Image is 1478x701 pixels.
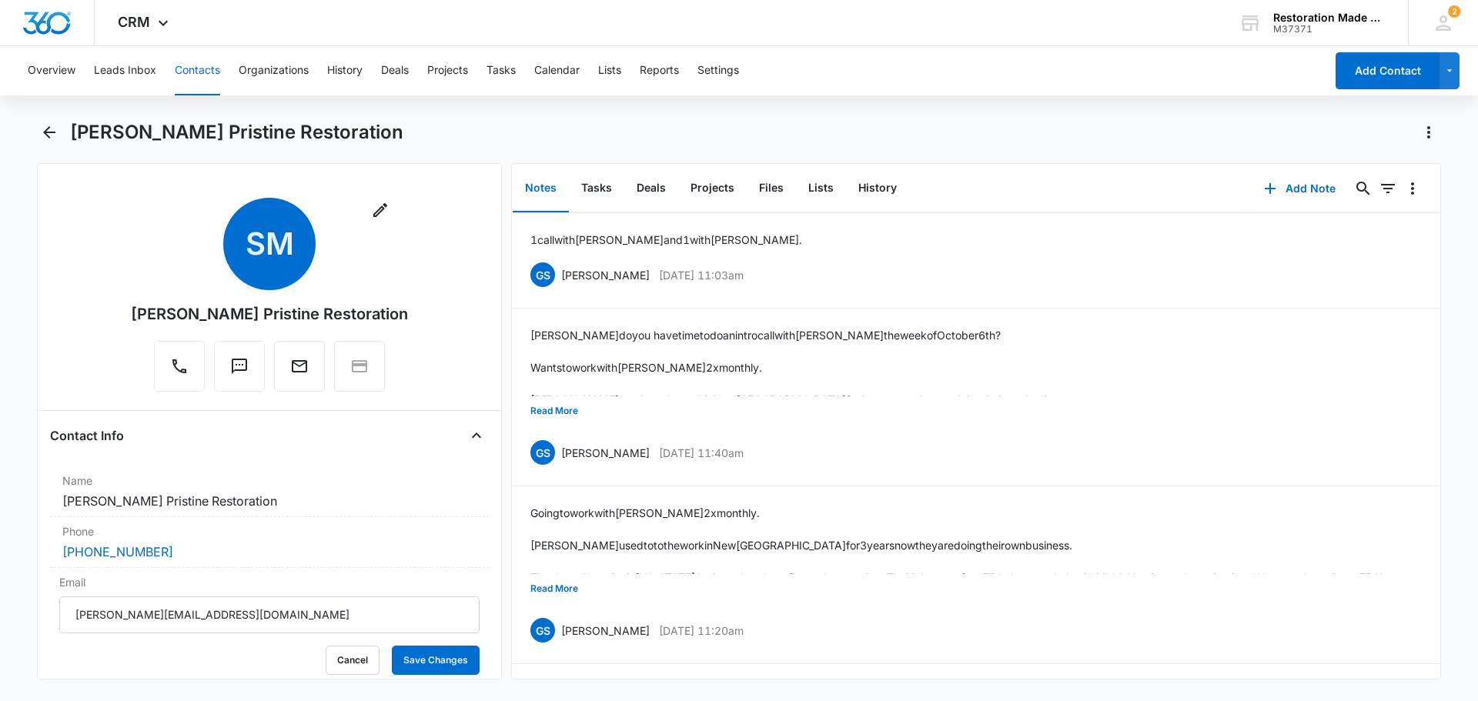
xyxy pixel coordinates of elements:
[392,646,480,675] button: Save Changes
[37,120,61,145] button: Back
[154,365,205,378] a: Call
[1448,5,1460,18] div: notifications count
[239,46,309,95] button: Organizations
[624,165,678,212] button: Deals
[1249,170,1351,207] button: Add Note
[214,341,265,392] button: Text
[131,302,408,325] div: [PERSON_NAME] Pristine Restoration
[561,623,650,639] p: [PERSON_NAME]
[94,46,156,95] button: Leads Inbox
[381,46,409,95] button: Deals
[326,646,380,675] button: Cancel
[50,466,489,517] div: Name[PERSON_NAME] Pristine Restoration
[1273,24,1386,35] div: account id
[62,542,173,561] a: [PHONE_NUMBER]
[59,596,480,633] input: Email
[747,165,796,212] button: Files
[598,46,621,95] button: Lists
[561,267,650,283] p: [PERSON_NAME]
[1448,5,1460,18] span: 2
[70,121,403,144] h1: [PERSON_NAME] Pristine Restoration
[175,46,220,95] button: Contacts
[1336,52,1440,89] button: Add Contact
[569,165,624,212] button: Tasks
[659,623,744,639] p: [DATE] 11:20am
[1351,176,1376,201] button: Search...
[118,14,150,30] span: CRM
[223,198,316,290] span: SM
[1400,176,1425,201] button: Overflow Menu
[640,46,679,95] button: Reports
[427,46,468,95] button: Projects
[530,262,555,287] span: GS
[59,574,480,590] label: Email
[28,46,75,95] button: Overview
[154,341,205,392] button: Call
[530,505,1391,521] p: Going to work with [PERSON_NAME] 2x monthly.
[530,327,1209,343] p: [PERSON_NAME] do you have time to do an intro call with [PERSON_NAME] the week of October 6th?
[62,472,477,489] label: Name
[62,492,477,510] dd: [PERSON_NAME] Pristine Restoration
[530,440,555,465] span: GS
[487,46,516,95] button: Tasks
[530,574,578,603] button: Read More
[530,618,555,643] span: GS
[1273,12,1386,24] div: account name
[50,426,124,445] h4: Contact Info
[530,537,1391,553] p: [PERSON_NAME] used to to the work in New [GEOGRAPHIC_DATA] for 3 years now they are doing their o...
[62,523,477,539] label: Phone
[678,165,747,212] button: Projects
[530,359,1209,376] p: Wants to work with [PERSON_NAME] 2x monthly.
[530,569,1391,586] p: They have 1 location in [US_STATE] Springs, they do roofing and restoration. Their jobs come from...
[530,392,1209,408] p: [PERSON_NAME] used to to the work in New [GEOGRAPHIC_DATA] for 3 years now they are doing their o...
[659,267,744,283] p: [DATE] 11:03am
[327,46,363,95] button: History
[1376,176,1400,201] button: Filters
[530,232,802,248] p: 1 call with [PERSON_NAME] and 1 with [PERSON_NAME].
[697,46,739,95] button: Settings
[534,46,580,95] button: Calendar
[274,365,325,378] a: Email
[50,517,489,568] div: Phone[PHONE_NUMBER]
[513,165,569,212] button: Notes
[530,396,578,426] button: Read More
[1416,120,1441,145] button: Actions
[274,341,325,392] button: Email
[464,423,489,448] button: Close
[846,165,909,212] button: History
[796,165,846,212] button: Lists
[214,365,265,378] a: Text
[561,445,650,461] p: [PERSON_NAME]
[659,445,744,461] p: [DATE] 11:40am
